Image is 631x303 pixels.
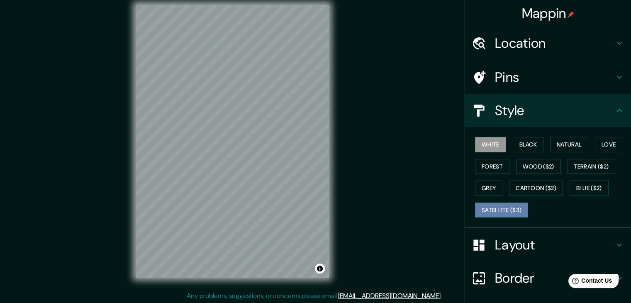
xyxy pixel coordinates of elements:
h4: Mappin [522,5,575,22]
button: White [475,137,506,152]
canvas: Map [136,5,329,278]
button: Wood ($2) [516,159,561,174]
button: Blue ($2) [570,181,609,196]
button: Love [595,137,622,152]
div: Border [465,261,631,295]
h4: Style [495,102,614,119]
div: Layout [465,228,631,261]
button: Grey [475,181,502,196]
button: Satellite ($3) [475,203,528,218]
div: . [442,291,443,301]
button: Forest [475,159,509,174]
a: [EMAIL_ADDRESS][DOMAIN_NAME] [338,291,441,300]
button: Natural [550,137,588,152]
img: pin-icon.png [568,11,574,18]
button: Cartoon ($2) [509,181,563,196]
h4: Border [495,270,614,286]
h4: Pins [495,69,614,86]
div: Style [465,94,631,127]
p: Any problems, suggestions, or concerns please email . [187,291,442,301]
button: Toggle attribution [315,264,325,274]
iframe: Help widget launcher [557,271,622,294]
div: Location [465,27,631,60]
h4: Location [495,35,614,51]
button: Black [513,137,544,152]
div: Pins [465,61,631,94]
h4: Layout [495,237,614,253]
div: . [443,291,445,301]
button: Terrain ($2) [568,159,616,174]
